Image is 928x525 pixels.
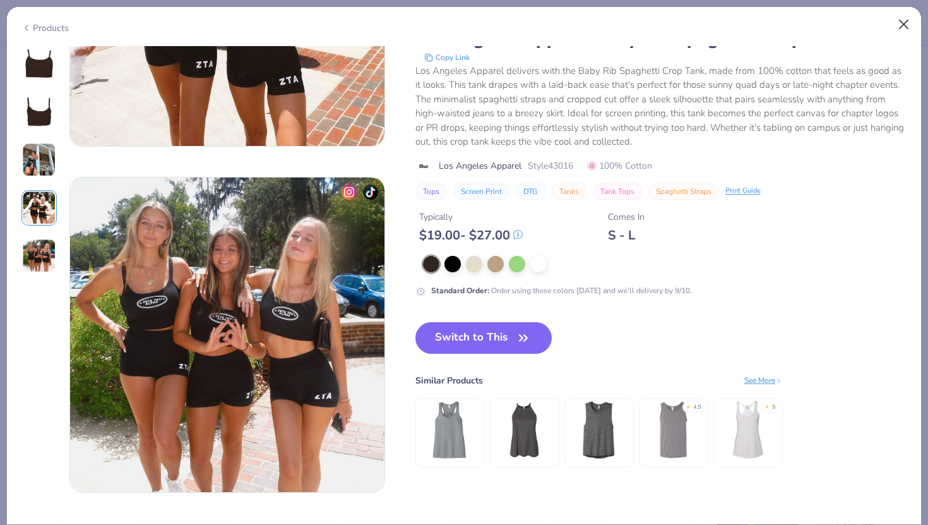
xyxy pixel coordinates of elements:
[725,186,761,196] div: Print Guide
[22,191,56,225] img: User generated content
[608,210,645,224] div: Comes In
[608,227,645,243] div: S - L
[21,21,69,35] div: Products
[772,403,775,412] div: 5
[70,178,384,492] img: 78bdc65f-e5f9-40e6-8cac-38b2b80e2b7d
[342,184,357,200] img: insta-icon.png
[415,183,447,200] button: Tops
[453,183,509,200] button: Screen Print
[643,400,703,460] img: Gildan Adult Heavy Cotton 5.3 Oz. Tank
[363,184,378,200] img: tiktok-icon.png
[415,161,432,171] img: brand logo
[439,159,521,172] span: Los Angeles Apparel
[415,64,907,149] div: Los Angeles Apparel delivers with the Baby Rib Spaghetti Crop Tank, made from 100% cotton that fe...
[552,183,586,200] button: Tanks
[431,286,489,296] strong: Standard Order :
[415,374,483,387] div: Similar Products
[24,49,54,79] img: Front
[718,400,778,460] img: Next Level Triblend Racerback Tank
[420,400,480,460] img: Bella + Canvas Ladies' Flowy Racerback Tank
[420,51,473,64] button: copy to clipboard
[744,375,783,386] div: See More
[569,400,629,460] img: Bella + Canvas Ladies' Flowy Scoop Muscle Tank
[686,403,691,408] div: ★
[528,159,573,172] span: Style 43016
[419,227,523,243] div: $ 19.00 - $ 27.00
[648,183,719,200] button: Spaghetti Straps
[22,239,56,273] img: User generated content
[587,159,652,172] span: 100% Cotton
[24,97,54,127] img: Back
[431,285,692,296] div: Order using these colors [DATE] and we’ll delivery by 9/10.
[892,13,916,37] button: Close
[415,322,552,354] button: Switch to This
[494,400,554,460] img: Bella + Canvas Women's Flowy High Neck Tank
[693,403,701,412] div: 4.5
[516,183,545,200] button: DTG
[593,183,642,200] button: Tank Tops
[22,143,56,177] img: User generated content
[419,210,523,224] div: Typically
[764,403,770,408] div: ★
